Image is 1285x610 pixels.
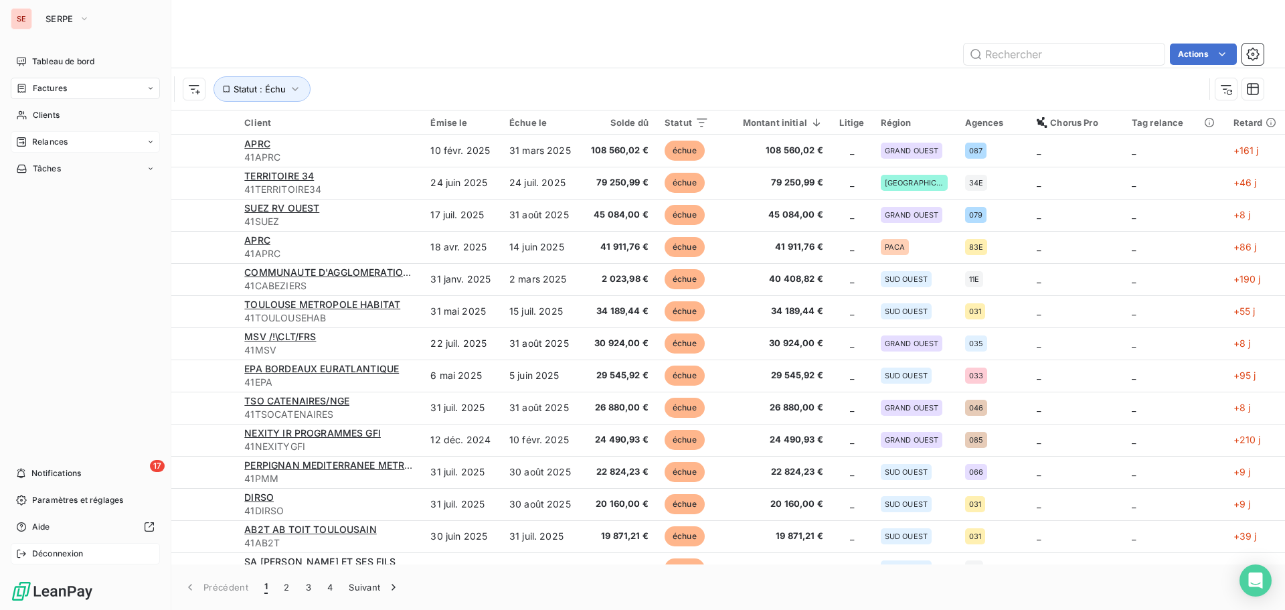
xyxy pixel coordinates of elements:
span: 29 545,92 € [590,369,649,382]
span: échue [665,366,705,386]
span: _ [850,145,854,156]
span: 108 560,02 € [725,144,823,157]
div: Chorus Pro [1037,117,1116,128]
td: 24 juin 2025 [422,167,501,199]
span: GRAND OUEST [885,211,939,219]
span: _ [850,370,854,381]
span: 035 [969,339,983,348]
span: _ [1037,209,1041,220]
span: [GEOGRAPHIC_DATA] [885,179,944,187]
img: Logo LeanPay [11,581,94,602]
td: 22 juil. 2025 [422,327,501,360]
span: GRAND OUEST [885,147,939,155]
span: Tâches [33,163,61,175]
span: 19 871,21 € [590,530,649,543]
input: Rechercher [964,44,1165,65]
span: échue [665,398,705,418]
span: 19 441,80 € [590,562,649,575]
span: _ [850,177,854,188]
div: Litige [839,117,865,128]
span: échue [665,526,705,546]
span: échue [665,301,705,321]
span: +190 j [1233,273,1261,285]
td: 2 mars 2025 [501,263,582,295]
span: _ [850,305,854,317]
span: EPA BORDEAUX EURATLANTIQUE [244,363,399,374]
span: _ [1037,305,1041,317]
td: 31 août 2025 [501,327,582,360]
span: SERPE [46,13,74,24]
span: 20 160,00 € [725,498,823,511]
div: Retard [1233,117,1277,128]
span: NEXITY IR PROGRAMMES GFI [244,427,381,439]
span: _ [1037,273,1041,285]
span: +29 j [1233,562,1257,574]
span: _ [1037,370,1041,381]
span: 79 250,99 € [590,176,649,189]
td: 31 juil. 2025 [422,456,501,488]
span: _ [1037,498,1041,510]
span: 41TSOCATENAIRES [244,408,414,421]
td: 15 juil. 2025 [501,295,582,327]
div: Solde dû [590,117,649,128]
span: COMMUNAUTE D'AGGLOMERATION BEZIERS [244,266,451,278]
span: 1 [264,581,268,594]
span: SUD OUEST [885,372,928,380]
span: _ [1132,209,1136,220]
span: échue [665,494,705,514]
div: Région [881,117,949,128]
span: +39 j [1233,530,1257,542]
span: _ [1132,305,1136,317]
span: _ [1132,145,1136,156]
td: 31 août 2025 [501,392,582,424]
span: 45 084,00 € [725,208,823,222]
span: _ [1037,402,1041,413]
span: +210 j [1233,434,1261,445]
span: 079 [969,211,982,219]
span: 30 924,00 € [725,337,823,350]
span: _ [1037,337,1041,349]
span: 41APRC [244,151,414,164]
span: AB2T AB TOIT TOULOUSAIN [244,524,376,535]
span: 24 490,93 € [725,433,823,447]
div: Open Intercom Messenger [1239,564,1272,597]
span: 033 [969,372,983,380]
span: échue [665,462,705,482]
div: Client [244,117,414,128]
td: 31 août 2025 [501,199,582,231]
span: _ [1132,370,1136,381]
td: 6 mai 2025 [422,360,501,392]
div: Statut [665,117,709,128]
td: 30 août 2025 [501,488,582,520]
span: 24 490,93 € [590,433,649,447]
span: _ [1132,530,1136,542]
span: SA [PERSON_NAME] ET SES FILS [244,556,396,567]
span: échue [665,173,705,193]
td: 31 juil. 2025 [422,392,501,424]
span: +9 j [1233,498,1251,510]
span: Notifications [31,467,81,479]
span: Relances [32,136,68,148]
span: +55 j [1233,305,1256,317]
span: _ [850,273,854,285]
span: 34 189,44 € [590,305,649,318]
span: 085 [969,436,983,444]
span: _ [1037,562,1041,574]
span: +161 j [1233,145,1259,156]
button: Actions [1170,44,1237,65]
span: +8 j [1233,209,1251,220]
td: 12 déc. 2024 [422,424,501,456]
span: 26 880,00 € [725,401,823,414]
span: Statut : Échu [234,84,286,94]
span: TERRITOIRE 34 [244,170,314,181]
td: 18 avr. 2025 [422,231,501,263]
span: _ [850,498,854,510]
span: 41DIRSO [244,504,414,518]
a: Aide [11,516,160,538]
span: 19 871,21 € [725,530,823,543]
span: échue [665,205,705,225]
td: 14 juin 2025 [501,231,582,263]
span: DIRSO [244,491,274,503]
span: échue [665,558,705,579]
span: _ [1037,530,1041,542]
